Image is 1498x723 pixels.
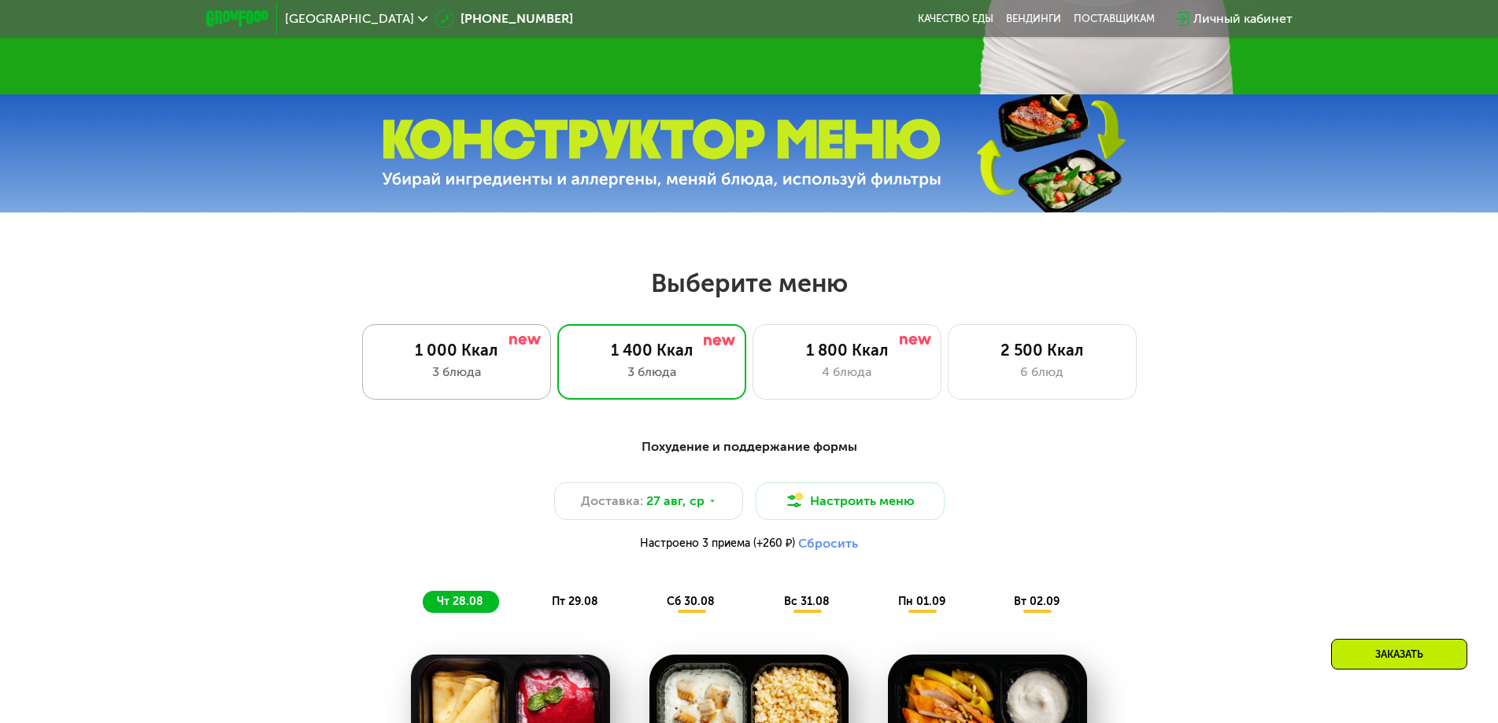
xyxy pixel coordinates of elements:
[1006,13,1061,25] a: Вендинги
[285,13,414,25] span: [GEOGRAPHIC_DATA]
[437,595,483,608] span: чт 28.08
[552,595,598,608] span: пт 29.08
[574,341,730,360] div: 1 400 Ккал
[769,363,925,382] div: 4 блюда
[918,13,993,25] a: Качество еды
[1193,9,1293,28] div: Личный кабинет
[574,363,730,382] div: 3 блюда
[435,9,573,28] a: [PHONE_NUMBER]
[784,595,830,608] span: вс 31.08
[640,538,795,549] span: Настроено 3 приема (+260 ₽)
[964,363,1120,382] div: 6 блюд
[1074,13,1155,25] div: поставщикам
[667,595,715,608] span: сб 30.08
[283,437,1215,457] div: Похудение и поддержание формы
[646,492,705,511] span: 27 авг, ср
[1331,639,1467,670] div: Заказать
[756,482,945,520] button: Настроить меню
[50,267,1448,299] h2: Выберите меню
[581,492,643,511] span: Доставка:
[898,595,945,608] span: пн 01.09
[798,536,858,551] button: Сбросить
[379,341,534,360] div: 1 000 Ккал
[769,341,925,360] div: 1 800 Ккал
[964,341,1120,360] div: 2 500 Ккал
[379,363,534,382] div: 3 блюда
[1014,595,1060,608] span: вт 02.09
